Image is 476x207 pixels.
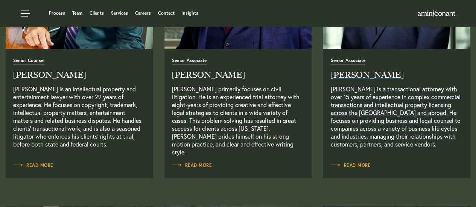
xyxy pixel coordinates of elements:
[418,11,455,17] img: Amini & Conant
[330,163,371,167] span: Read More
[158,11,174,15] a: Contact
[172,58,207,65] span: Senior Associate
[172,71,304,79] h2: [PERSON_NAME]
[330,161,371,169] a: Read Full Bio
[90,11,104,15] a: Clients
[330,71,463,79] h2: [PERSON_NAME]
[72,11,82,15] a: Team
[330,57,463,156] a: Read Full Bio
[13,58,44,65] span: Senior Counsel
[181,11,198,15] a: Insights
[172,161,212,169] a: Read Full Bio
[13,163,53,167] span: Read More
[135,11,151,15] a: Careers
[418,11,455,17] a: Home
[111,11,128,15] a: Services
[330,85,463,156] p: [PERSON_NAME] is a transactional attorney with over 15 years of experience in complex commercial ...
[13,57,146,156] a: Read Full Bio
[172,163,212,167] span: Read More
[13,161,53,169] a: Read Full Bio
[13,85,146,156] p: [PERSON_NAME] is an intellectual property and entertainment lawyer with over 29 years of experien...
[13,71,146,79] h2: [PERSON_NAME]
[330,58,365,65] span: Senior Associate
[49,11,65,15] a: Process
[172,57,304,156] a: Read Full Bio
[172,85,304,156] p: [PERSON_NAME] primarily focuses on civil litigation. He is an experienced trial attorney with eig...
